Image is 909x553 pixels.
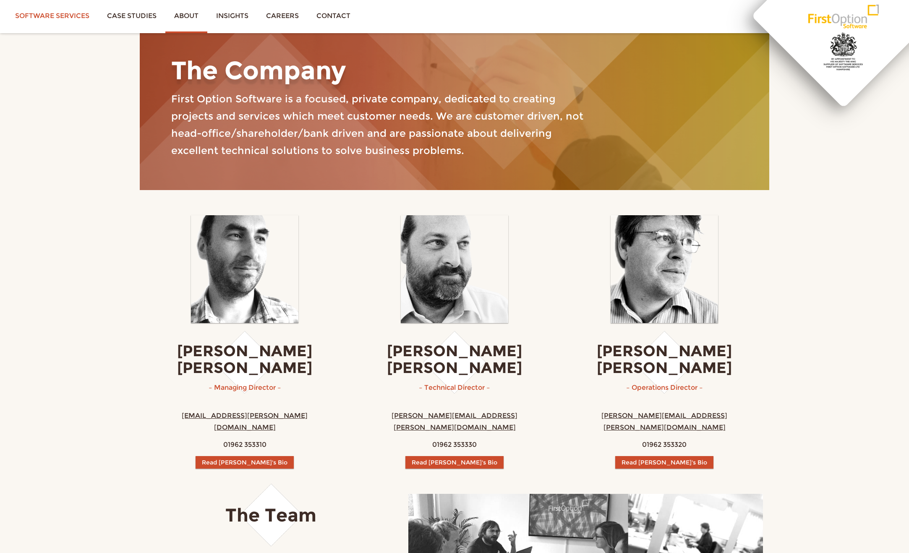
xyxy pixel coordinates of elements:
p: 01962 353320 [574,439,755,451]
a: [EMAIL_ADDRESS][PERSON_NAME][DOMAIN_NAME] [182,412,308,431]
a: Read [PERSON_NAME]'s Bio [196,458,294,466]
button: Read [PERSON_NAME]'s Bio [615,456,713,469]
h3: [PERSON_NAME] [PERSON_NAME] [580,343,748,376]
a: [PERSON_NAME][EMAIL_ADDRESS][PERSON_NAME][DOMAIN_NAME] [601,412,727,431]
p: 01962 353310 [154,439,335,451]
span: – Operations Director – [626,383,703,391]
a: Read [PERSON_NAME]'s Bio [615,458,713,466]
p: First Option Software is a focused, private company, dedicated to creating projects and services ... [171,90,597,159]
h3: [PERSON_NAME] [PERSON_NAME] [371,343,538,376]
h3: The Team [146,505,396,525]
span: – Technical Director – [419,383,490,391]
h3: [PERSON_NAME] [PERSON_NAME] [161,343,329,376]
a: [PERSON_NAME][EMAIL_ADDRESS][PERSON_NAME][DOMAIN_NAME] [392,412,517,431]
h1: The Company [165,57,744,84]
div: Writing whiteboard [140,31,769,190]
button: Read [PERSON_NAME]'s Bio [405,456,504,469]
button: Read [PERSON_NAME]'s Bio [196,456,294,469]
span: – Managing Director – [209,383,281,391]
p: 01962 353330 [364,439,545,451]
a: Read [PERSON_NAME]'s Bio [405,458,504,466]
